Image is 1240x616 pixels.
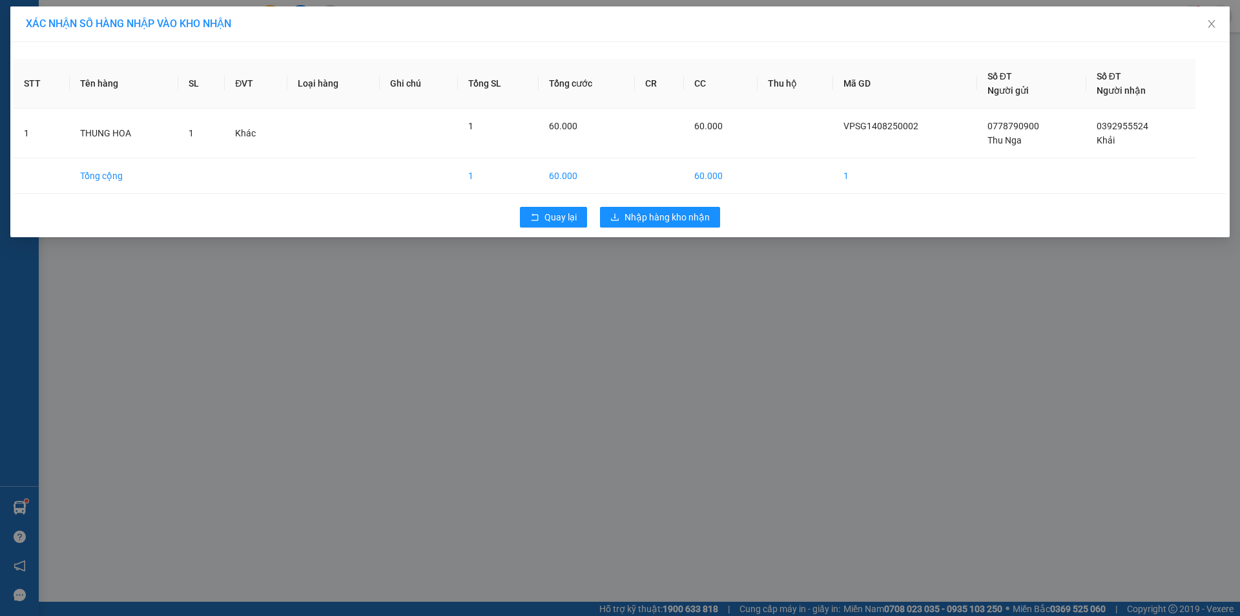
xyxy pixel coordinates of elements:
td: 60.000 [539,158,635,194]
span: Số ĐT [1097,71,1121,81]
td: Khác [225,109,287,158]
td: 1 [833,158,977,194]
th: Loại hàng [287,59,380,109]
span: CR : [10,85,30,98]
span: 1 [189,128,194,138]
span: rollback [530,213,539,223]
div: VP [PERSON_NAME] [123,11,227,42]
th: CR [635,59,683,109]
div: Kỳ [11,42,114,58]
th: CC [684,59,758,109]
td: Tổng cộng [70,158,178,194]
span: 0392955524 [1097,121,1148,131]
td: THUNG HOA [70,109,178,158]
th: Ghi chú [380,59,458,109]
div: 0908983088 [123,58,227,76]
th: STT [14,59,70,109]
button: downloadNhập hàng kho nhận [600,207,720,228]
span: VPSG1408250002 [843,121,918,131]
span: Nhập hàng kho nhận [625,210,710,224]
span: Người nhận [1097,85,1146,96]
span: 60.000 [694,121,723,131]
span: Quay lại [544,210,577,224]
span: Gửi: [11,12,31,26]
th: Thu hộ [758,59,832,109]
span: download [610,213,619,223]
span: Người gửi [987,85,1029,96]
span: 0778790900 [987,121,1039,131]
span: Thu Nga [987,135,1022,145]
th: SL [178,59,225,109]
td: 1 [14,109,70,158]
div: VP [PERSON_NAME] [11,11,114,42]
th: Tổng cước [539,59,635,109]
th: Mã GD [833,59,977,109]
th: ĐVT [225,59,287,109]
div: 50.000 [10,83,116,99]
div: Long cà rề [123,42,227,58]
td: 60.000 [684,158,758,194]
span: Số ĐT [987,71,1012,81]
span: Khải [1097,135,1115,145]
button: Close [1193,6,1230,43]
th: Tên hàng [70,59,178,109]
span: 60.000 [549,121,577,131]
th: Tổng SL [458,59,539,109]
span: Nhận: [123,12,154,26]
div: 0942034496 [11,58,114,76]
td: 1 [458,158,539,194]
button: rollbackQuay lại [520,207,587,228]
span: close [1206,19,1217,29]
span: 1 [468,121,473,131]
span: XÁC NHẬN SỐ HÀNG NHẬP VÀO KHO NHẬN [26,17,231,30]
